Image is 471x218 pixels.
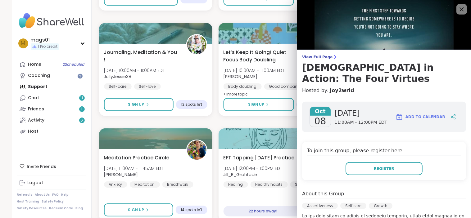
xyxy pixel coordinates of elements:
span: 6 [81,118,83,123]
a: About Us [35,193,50,197]
span: 12 spots left [181,102,202,107]
div: Host [28,128,39,135]
div: Anxiety [104,181,127,188]
div: Meditation [130,181,160,188]
img: ShareWell Nav Logo [17,10,86,32]
div: mags01 [31,37,59,43]
div: Friends [28,106,44,112]
button: Sign Up [224,98,294,111]
div: 22 hours away! [224,206,303,216]
span: EFT Tapping [DATE] Practice [224,154,295,162]
span: 11 [81,96,83,101]
a: Redeem Code [49,206,73,211]
a: Host Training [17,199,39,204]
span: [DATE] 10:00AM - 11:00AM EDT [224,67,285,73]
h4: About this Group [302,190,344,198]
span: Register [374,166,394,171]
span: Let’s Keep It Going! Quiet Focus Body Doubling [224,49,299,64]
a: Coaching [17,70,86,81]
span: Journaling, Meditation & You ! [104,49,179,64]
div: Assertiveness [302,203,338,209]
a: Activity6 [17,115,86,126]
span: m [21,39,25,47]
div: Coaching [28,73,50,79]
a: Chat11 [17,92,86,104]
iframe: Spotlight [78,74,83,79]
div: Good company [264,83,305,90]
div: Healing [224,181,248,188]
div: Home [28,61,42,68]
span: Oct [310,107,331,116]
div: Activity [28,117,45,123]
a: Referrals [17,193,33,197]
span: [DATE] [335,108,387,118]
span: Add to Calendar [405,114,445,120]
div: Body doubling [224,83,262,90]
div: Growth [369,203,392,209]
span: 1 [81,107,83,112]
span: Meditation Practice Circle [104,154,170,162]
div: Self-care [290,181,318,188]
b: JollyJessie38 [104,73,132,80]
div: Breathwork [162,181,193,188]
span: Sign Up [128,207,144,213]
button: Add to Calendar [393,109,448,124]
a: View Full Page[DEMOGRAPHIC_DATA] in Action: The Four Virtues [302,55,466,84]
div: Chat [28,95,39,101]
span: [DATE] 11:00AM - 11:45AM EDT [104,165,164,171]
span: 11:00AM - 12:00PM EDT [335,119,387,126]
span: 1 Pro credit [38,44,58,49]
span: View Full Page [302,55,466,60]
a: FAQ [52,193,59,197]
div: Self-care [104,83,132,90]
span: 08 [314,116,326,127]
img: ShareWell Logomark [396,113,403,121]
img: JollyJessie38 [187,35,206,54]
div: Invite Friends [17,161,86,172]
h4: To join this group, please register here [307,147,461,156]
span: [DATE] 10:00AM - 11:00AM EDT [104,67,165,73]
a: Joy2wrld [330,87,354,94]
b: [PERSON_NAME] [224,73,258,80]
b: Jill_B_Gratitude [224,171,257,178]
a: Safety Resources [17,206,47,211]
a: Help [61,193,69,197]
a: Blog [76,206,83,211]
div: Self-care [340,203,366,209]
b: [PERSON_NAME] [104,171,138,178]
a: Friends1 [17,104,86,115]
span: 14 spots left [181,207,202,212]
h3: [DEMOGRAPHIC_DATA] in Action: The Four Virtues [302,62,466,84]
div: Healthy habits [251,181,288,188]
span: [DATE] 12:00PM - 1:00PM EDT [224,165,283,171]
span: Sign Up [248,102,264,107]
div: Logout [28,180,43,186]
button: Sign Up [104,98,174,111]
img: Nicholas [187,140,206,160]
h4: Hosted by: [302,87,466,94]
span: 2 Scheduled [63,62,85,67]
div: Self-love [134,83,161,90]
button: Register [346,162,423,175]
a: Home2Scheduled [17,59,86,70]
span: Sign Up [128,102,144,107]
button: Sign Up [104,203,173,216]
a: Logout [17,177,86,189]
a: Host [17,126,86,137]
a: Safety Policy [42,199,64,204]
